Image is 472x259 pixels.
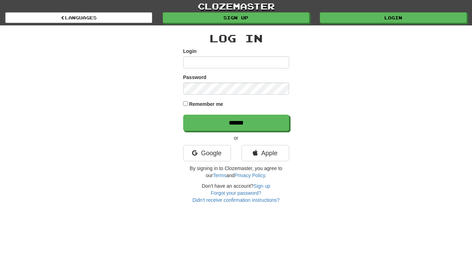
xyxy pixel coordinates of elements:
p: By signing in to Clozemaster, you agree to our and . [183,165,289,179]
a: Apple [241,145,289,161]
a: Privacy Policy [234,173,265,178]
p: or [183,134,289,141]
a: Login [320,12,467,23]
a: Forgot your password? [211,190,261,196]
label: Remember me [189,101,223,108]
h2: Log In [183,32,289,44]
a: Sign up [163,12,310,23]
a: Languages [5,12,152,23]
a: Sign up [253,183,270,189]
label: Password [183,74,207,81]
a: Google [183,145,231,161]
div: Don't have an account? [183,182,289,204]
label: Login [183,48,197,55]
a: Terms [213,173,226,178]
a: Didn't receive confirmation instructions? [192,197,280,203]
